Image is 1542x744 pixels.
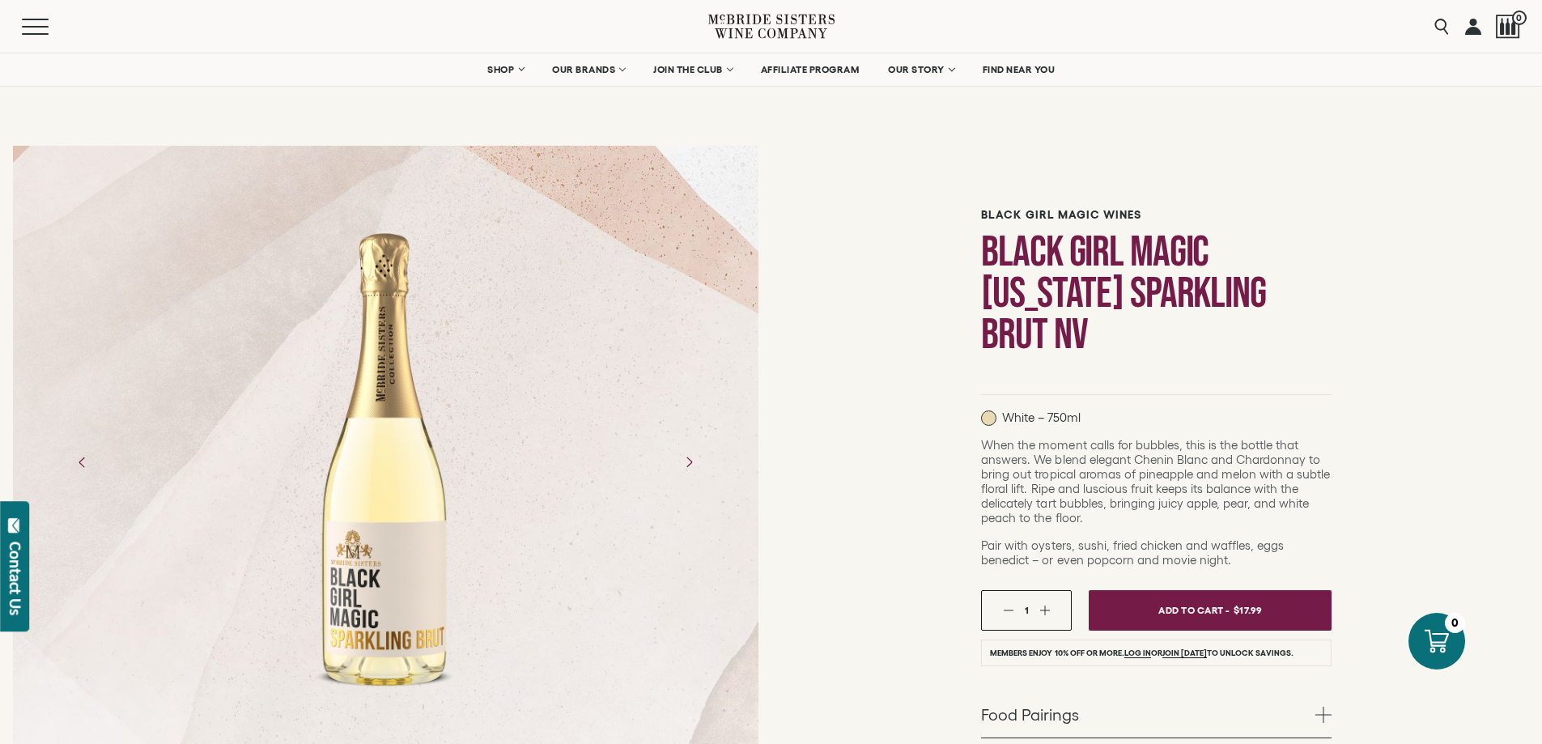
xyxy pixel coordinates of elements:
h1: Black Girl Magic [US_STATE] Sparkling Brut NV [981,232,1332,355]
span: OUR BRANDS [552,64,615,75]
a: OUR STORY [877,53,964,86]
a: OUR BRANDS [542,53,635,86]
a: AFFILIATE PROGRAM [750,53,870,86]
a: Log in [1124,648,1151,658]
span: OUR STORY [888,64,945,75]
p: White – 750ml [981,410,1081,426]
button: Next [668,441,710,483]
span: $17.99 [1234,598,1263,622]
a: join [DATE] [1162,648,1207,658]
a: JOIN THE CLUB [643,53,742,86]
p: When the moment calls for bubbles, this is the bottle that answers. We blend elegant Chenin Blanc... [981,438,1332,525]
h6: Black Girl Magic Wines [981,208,1332,222]
span: 1 [1025,605,1029,615]
p: Pair with oysters, sushi, fried chicken and waffles, eggs benedict – or even popcorn and movie ni... [981,538,1332,568]
div: Contact Us [7,542,23,615]
button: Mobile Menu Trigger [22,19,80,35]
a: Food Pairings [981,691,1332,738]
span: SHOP [487,64,515,75]
li: Members enjoy 10% off or more. or to unlock savings. [981,640,1332,666]
span: Add To Cart - [1158,598,1230,622]
div: 0 [1445,613,1465,633]
span: AFFILIATE PROGRAM [761,64,860,75]
a: FIND NEAR YOU [972,53,1066,86]
a: SHOP [477,53,533,86]
span: JOIN THE CLUB [653,64,723,75]
button: Previous [62,441,104,483]
span: 0 [1512,11,1527,25]
button: Add To Cart - $17.99 [1089,590,1332,631]
span: FIND NEAR YOU [983,64,1056,75]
